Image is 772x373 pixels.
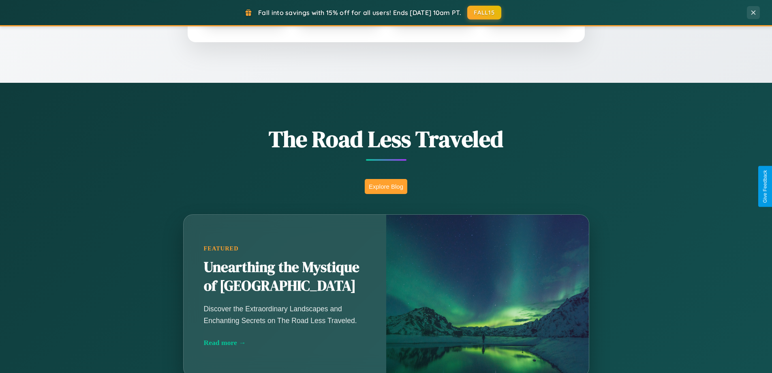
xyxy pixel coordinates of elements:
div: Read more → [204,339,366,347]
div: Give Feedback [762,170,768,203]
span: Fall into savings with 15% off for all users! Ends [DATE] 10am PT. [258,9,461,17]
h1: The Road Less Traveled [143,123,629,155]
h2: Unearthing the Mystique of [GEOGRAPHIC_DATA] [204,258,366,295]
button: FALL15 [467,6,501,19]
p: Discover the Extraordinary Landscapes and Enchanting Secrets on The Road Less Traveled. [204,303,366,326]
div: Featured [204,245,366,252]
button: Explore Blog [365,179,407,194]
